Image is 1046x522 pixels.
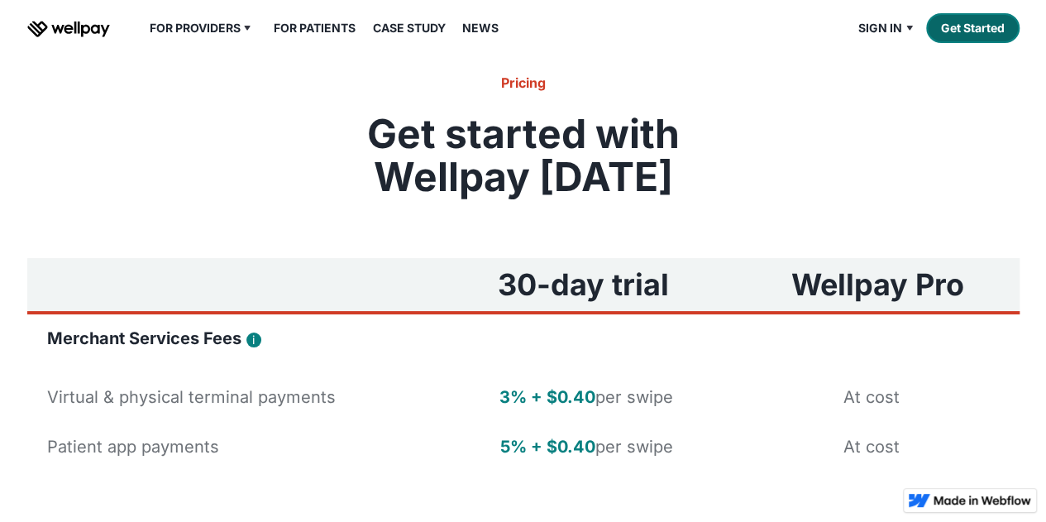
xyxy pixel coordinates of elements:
[500,437,595,457] strong: 5% + $0.40
[270,73,776,93] h6: Pricing
[843,386,900,409] div: At cost
[270,113,776,199] h2: Get started with Wellpay [DATE]
[264,18,365,38] a: For Patients
[499,386,673,409] div: per swipe
[27,18,110,38] a: home
[47,328,241,349] h4: Merchant Services Fees
[140,18,265,38] div: For Providers
[452,18,509,38] a: News
[47,435,219,458] div: Patient app payments
[926,13,1020,43] a: Get Started
[790,268,963,301] h3: Wellpay Pro
[500,435,673,458] div: per swipe
[498,268,669,301] h3: 30-day trial
[934,496,1031,505] img: Made in Webflow
[499,387,595,407] strong: 3% + $0.40
[848,18,926,38] div: Sign in
[150,18,241,38] div: For Providers
[47,386,336,409] div: Virtual & physical terminal payments
[363,18,456,38] a: Case Study
[843,435,900,458] div: At cost
[252,333,255,347] div: i
[858,18,902,38] div: Sign in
